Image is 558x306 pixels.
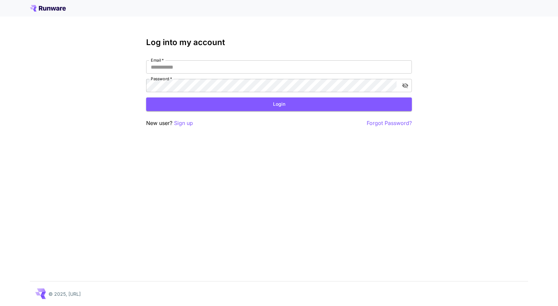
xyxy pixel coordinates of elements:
h3: Log into my account [146,38,412,47]
button: toggle password visibility [399,80,411,92]
button: Forgot Password? [367,119,412,127]
button: Login [146,97,412,111]
label: Password [151,76,172,82]
p: © 2025, [URL] [48,290,81,297]
label: Email [151,57,164,63]
button: Sign up [174,119,193,127]
p: New user? [146,119,193,127]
